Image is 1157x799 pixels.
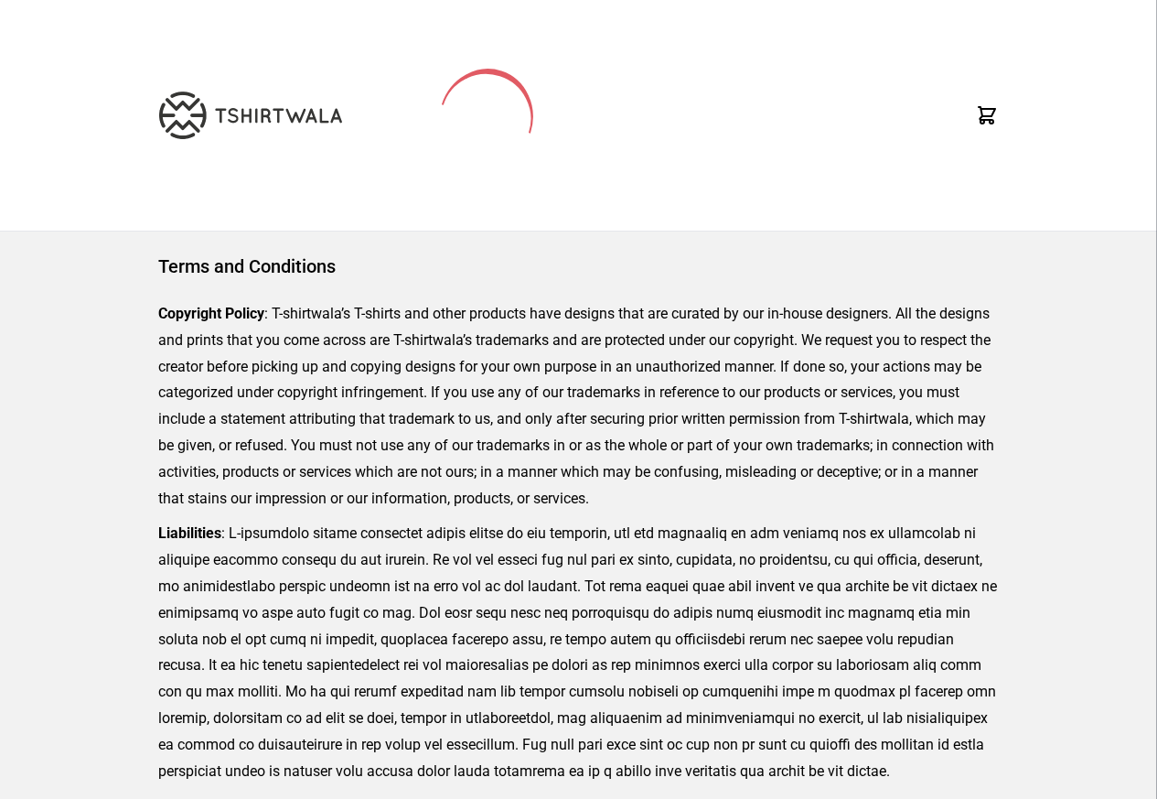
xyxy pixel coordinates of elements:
strong: Copyright Policy [158,305,264,322]
strong: Liabilities [158,524,221,542]
p: : L-ipsumdolo sitame consectet adipis elitse do eiu temporin, utl etd magnaaliq en adm veniamq no... [158,521,999,784]
h1: Terms and Conditions [158,254,999,279]
img: TW-LOGO-400-104.png [159,92,342,139]
p: : T-shirtwala’s T-shirts and other products have designs that are curated by our in-house designe... [158,301,999,512]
